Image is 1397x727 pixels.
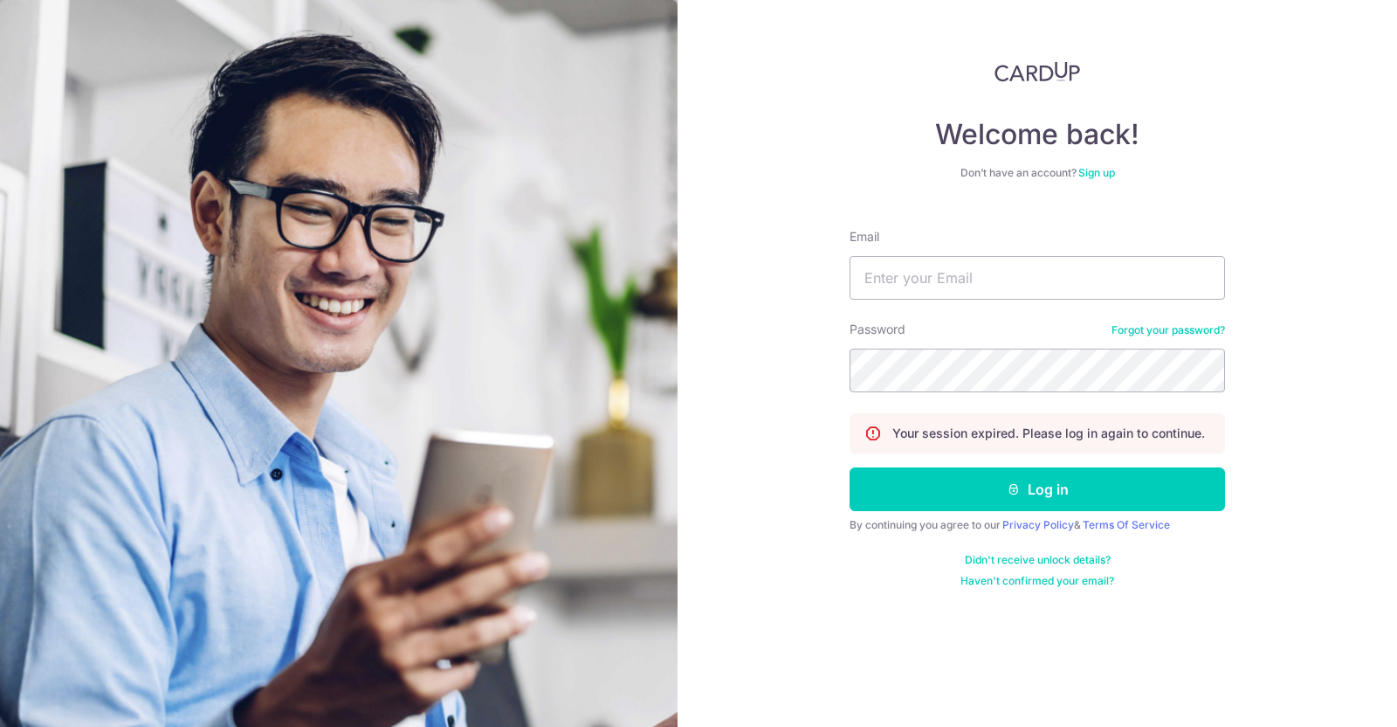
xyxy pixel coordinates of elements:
[850,467,1225,511] button: Log in
[960,574,1114,588] a: Haven't confirmed your email?
[892,425,1205,442] p: Your session expired. Please log in again to continue.
[1078,166,1115,179] a: Sign up
[1083,518,1170,531] a: Terms Of Service
[850,166,1225,180] div: Don’t have an account?
[1111,323,1225,337] a: Forgot your password?
[850,518,1225,532] div: By continuing you agree to our &
[850,321,905,338] label: Password
[850,256,1225,300] input: Enter your Email
[965,553,1111,567] a: Didn't receive unlock details?
[850,228,879,246] label: Email
[1002,518,1074,531] a: Privacy Policy
[850,117,1225,152] h4: Welcome back!
[994,61,1080,82] img: CardUp Logo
